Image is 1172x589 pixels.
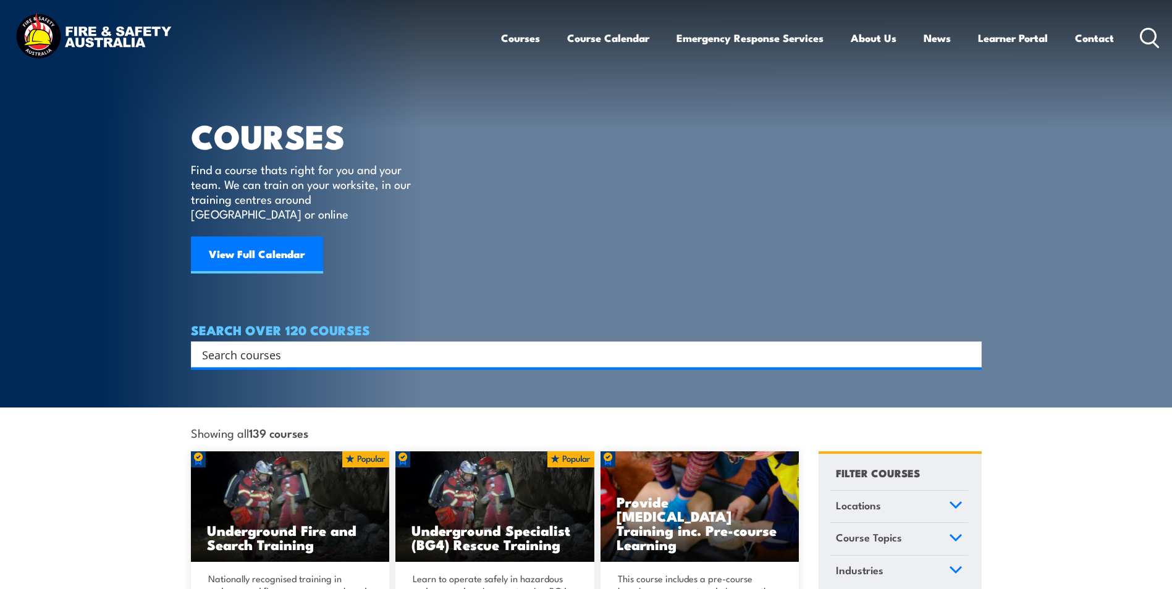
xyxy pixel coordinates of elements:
[830,556,968,588] a: Industries
[830,491,968,523] a: Locations
[395,451,594,562] img: Underground mine rescue
[191,451,390,562] img: Underground mine rescue
[191,121,429,150] h1: COURSES
[677,22,824,54] a: Emergency Response Services
[204,346,957,363] form: Search form
[191,323,982,336] h4: SEARCH OVER 120 COURSES
[830,523,968,555] a: Course Topics
[836,529,902,546] span: Course Topics
[191,451,390,562] a: Underground Fire and Search Training
[601,451,799,562] img: Low Voltage Rescue and Provide CPR
[395,451,594,562] a: Underground Specialist (BG4) Rescue Training
[924,22,951,54] a: News
[978,22,1048,54] a: Learner Portal
[1075,22,1114,54] a: Contact
[191,162,416,221] p: Find a course thats right for you and your team. We can train on your worksite, in our training c...
[851,22,896,54] a: About Us
[617,495,783,551] h3: Provide [MEDICAL_DATA] Training inc. Pre-course Learning
[836,464,920,481] h4: FILTER COURSES
[601,451,799,562] a: Provide [MEDICAL_DATA] Training inc. Pre-course Learning
[202,345,955,364] input: Search input
[836,562,883,579] span: Industries
[960,346,977,363] button: Search magnifier button
[411,523,578,551] h3: Underground Specialist (BG4) Rescue Training
[191,236,323,274] a: View Full Calendar
[207,523,374,551] h3: Underground Fire and Search Training
[191,426,308,439] span: Showing all
[501,22,540,54] a: Courses
[567,22,649,54] a: Course Calendar
[836,497,881,514] span: Locations
[249,424,308,441] strong: 139 courses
